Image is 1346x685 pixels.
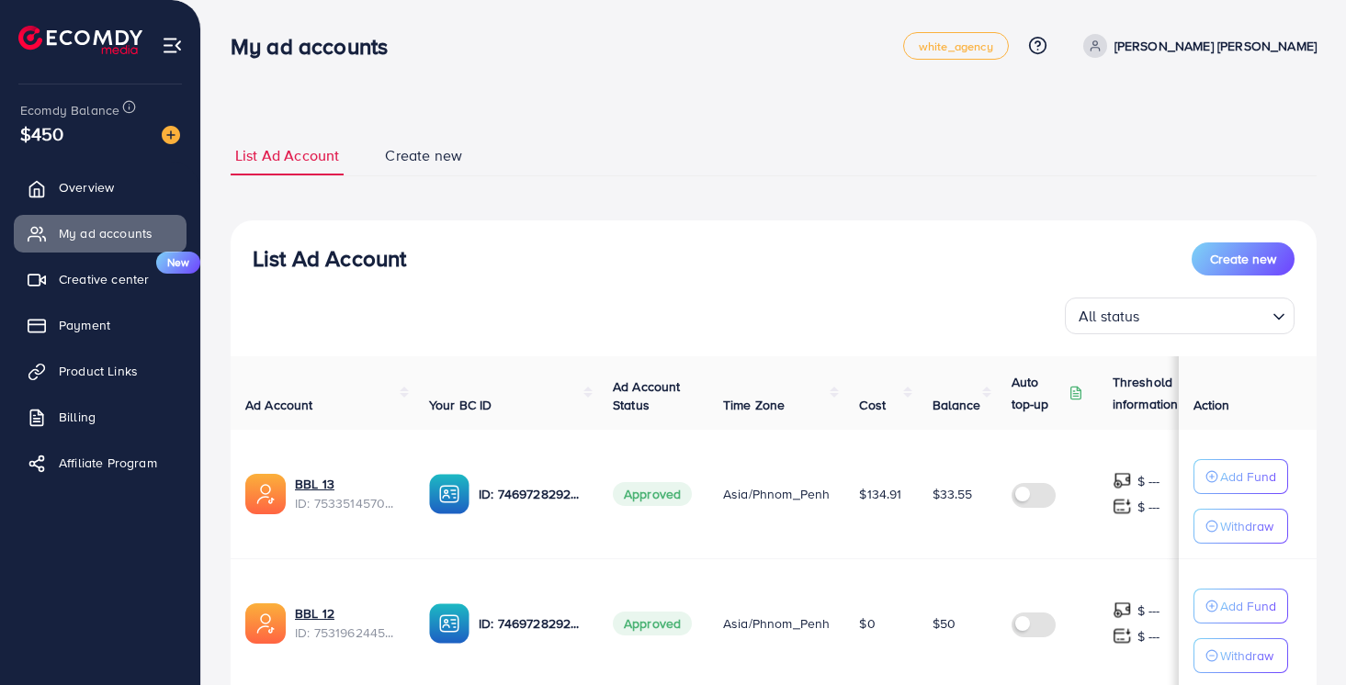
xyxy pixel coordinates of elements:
span: Asia/Phnom_Penh [723,614,830,633]
p: $ --- [1137,496,1160,518]
img: ic-ba-acc.ded83a64.svg [429,474,469,514]
span: Billing [59,408,96,426]
a: [PERSON_NAME] [PERSON_NAME] [1076,34,1317,58]
img: image [162,126,180,144]
p: Threshold information [1113,371,1203,415]
span: Ad Account [245,396,313,414]
input: Search for option [1146,299,1265,330]
button: Withdraw [1193,638,1288,673]
p: Add Fund [1220,466,1276,488]
span: Your BC ID [429,396,492,414]
a: white_agency [903,32,1009,60]
span: Create new [385,145,462,166]
a: BBL 12 [295,604,400,623]
p: Add Fund [1220,595,1276,617]
span: List Ad Account [235,145,339,166]
span: Affiliate Program [59,454,157,472]
p: ID: 7469728292632018945 [479,483,583,505]
img: menu [162,35,183,56]
span: Approved [613,612,692,635]
span: New [156,252,200,274]
img: top-up amount [1113,601,1132,620]
span: $0 [859,614,875,633]
button: Withdraw [1193,509,1288,544]
p: $ --- [1137,625,1160,647]
button: Add Fund [1193,589,1288,623]
a: Product Links [14,353,187,389]
div: <span class='underline'>BBL 12</span></br>7531962445234176008 [295,604,400,642]
p: $ --- [1137,470,1160,492]
p: [PERSON_NAME] [PERSON_NAME] [1114,35,1317,57]
span: Action [1193,396,1230,414]
a: Overview [14,169,187,206]
span: Payment [59,316,110,334]
span: $33.55 [933,485,973,503]
img: top-up amount [1113,626,1132,646]
img: logo [18,26,142,54]
div: Search for option [1065,298,1295,334]
a: Payment [14,307,187,343]
span: Ad Account Status [613,377,681,414]
span: ID: 7533514570372333569 [295,494,400,512]
a: Creative centerNew [14,261,187,298]
a: Billing [14,399,187,435]
img: ic-ads-acc.e4c84228.svg [245,474,286,514]
p: Withdraw [1220,645,1273,667]
span: Asia/Phnom_Penh [723,485,830,503]
img: ic-ads-acc.e4c84228.svg [245,603,286,644]
span: $134.91 [859,485,901,503]
button: Add Fund [1193,459,1288,494]
div: <span class='underline'>BBL 13</span></br>7533514570372333569 [295,475,400,512]
span: Ecomdy Balance [20,101,119,119]
img: top-up amount [1113,471,1132,490]
span: ID: 7531962445234176008 [295,623,400,642]
span: Approved [613,482,692,506]
a: BBL 13 [295,475,400,493]
img: ic-ba-acc.ded83a64.svg [429,603,469,644]
a: My ad accounts [14,215,187,252]
p: Auto top-up [1012,371,1065,415]
a: Affiliate Program [14,444,187,481]
span: $450 [20,120,64,147]
span: $50 [933,614,956,633]
h3: My ad accounts [231,33,402,60]
p: ID: 7469728292632018945 [479,612,583,634]
span: Time Zone [723,396,785,414]
span: white_agency [919,40,993,52]
span: All status [1075,303,1144,330]
button: Create new [1192,242,1295,275]
h3: List Ad Account [253,245,406,272]
span: Creative center [59,270,149,288]
img: top-up amount [1113,497,1132,516]
span: Cost [859,396,886,414]
p: Withdraw [1220,515,1273,537]
p: $ --- [1137,600,1160,622]
span: Balance [933,396,981,414]
span: Create new [1210,250,1276,268]
span: Overview [59,178,114,197]
iframe: Chat [1268,602,1332,671]
span: Product Links [59,362,138,380]
span: My ad accounts [59,224,153,242]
